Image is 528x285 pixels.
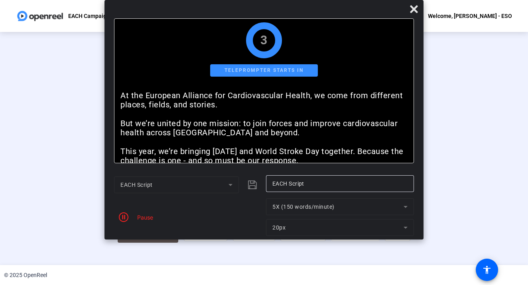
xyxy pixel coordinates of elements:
mat-icon: accessibility [482,265,492,275]
p: EACH Campaign Video [68,11,126,21]
div: © 2025 OpenReel [4,271,47,279]
img: OpenReel logo [16,8,64,24]
p: But we’re united by one mission: to join forces and improve cardiovascular health across [GEOGRAP... [120,119,408,138]
div: Pause [133,213,153,222]
p: At the European Alliance for Cardiovascular Health, we come from different places, fields, and st... [120,91,408,110]
div: Welcome, [PERSON_NAME] - ESO [428,11,512,21]
p: This year, we’re bringing [DATE] and World Stroke Day together. Because the challenge is one - an... [120,147,408,166]
div: 3 [260,36,268,45]
div: Teleprompter starts in [210,64,318,77]
input: Title [272,179,408,188]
